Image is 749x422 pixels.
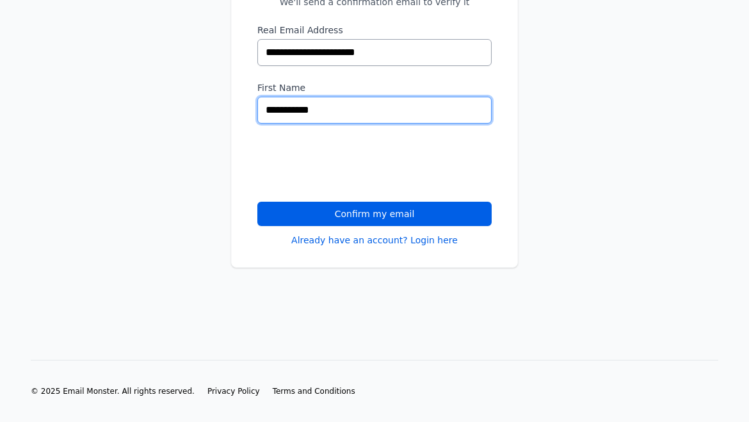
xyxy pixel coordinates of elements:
label: First Name [257,81,492,94]
a: Privacy Policy [207,386,260,396]
span: Privacy Policy [207,387,260,396]
button: Confirm my email [257,202,492,226]
span: Terms and Conditions [273,387,355,396]
a: Already have an account? Login here [291,234,458,247]
label: Real Email Address [257,24,492,37]
a: Terms and Conditions [273,386,355,396]
li: © 2025 Email Monster. All rights reserved. [31,386,195,396]
iframe: reCAPTCHA [257,139,452,189]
